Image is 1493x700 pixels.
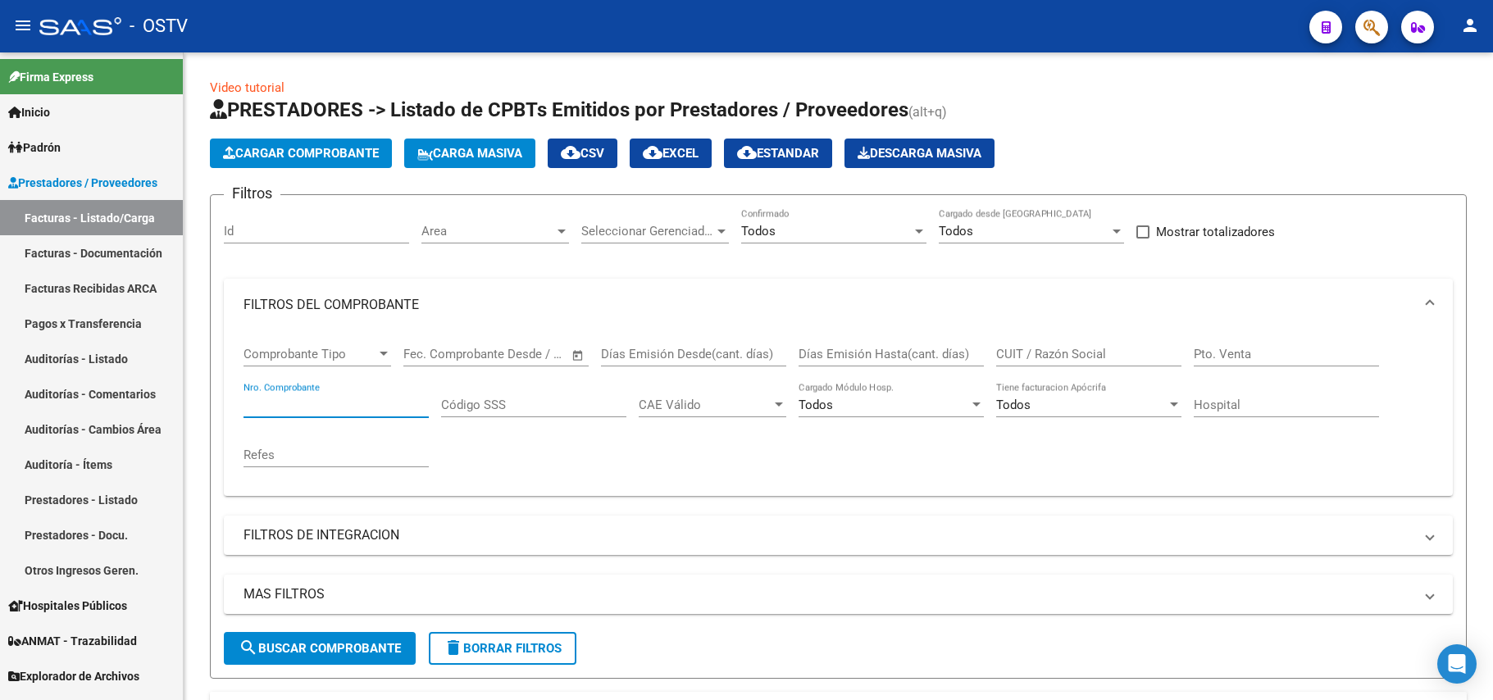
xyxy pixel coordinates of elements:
a: Video tutorial [210,80,284,95]
span: Todos [996,398,1031,412]
input: Fecha fin [485,347,564,361]
span: Area [421,224,554,239]
span: Estandar [737,146,819,161]
span: ANMAT - Trazabilidad [8,632,137,650]
mat-icon: search [239,638,258,657]
mat-expansion-panel-header: FILTROS DE INTEGRACION [224,516,1453,555]
span: Todos [939,224,973,239]
button: CSV [548,139,617,168]
span: Cargar Comprobante [223,146,379,161]
span: (alt+q) [908,104,947,120]
button: Descarga Masiva [844,139,995,168]
mat-icon: person [1460,16,1480,35]
span: Mostrar totalizadores [1156,222,1275,242]
button: Buscar Comprobante [224,632,416,665]
span: Inicio [8,103,50,121]
button: Estandar [724,139,832,168]
span: Buscar Comprobante [239,641,401,656]
span: Seleccionar Gerenciador [581,224,714,239]
mat-icon: cloud_download [737,143,757,162]
mat-icon: cloud_download [561,143,580,162]
span: Carga Masiva [417,146,522,161]
mat-expansion-panel-header: MAS FILTROS [224,575,1453,614]
span: Borrar Filtros [444,641,562,656]
span: Firma Express [8,68,93,86]
button: Carga Masiva [404,139,535,168]
button: EXCEL [630,139,712,168]
div: Open Intercom Messenger [1437,644,1477,684]
span: PRESTADORES -> Listado de CPBTs Emitidos por Prestadores / Proveedores [210,98,908,121]
h3: Filtros [224,182,280,205]
span: CAE Válido [639,398,772,412]
span: Comprobante Tipo [244,347,376,361]
button: Borrar Filtros [429,632,576,665]
mat-icon: cloud_download [643,143,662,162]
input: Fecha inicio [403,347,470,361]
span: Descarga Masiva [858,146,981,161]
mat-panel-title: FILTROS DE INTEGRACION [244,526,1413,544]
span: EXCEL [643,146,699,161]
span: Todos [799,398,833,412]
mat-icon: menu [13,16,33,35]
app-download-masive: Descarga masiva de comprobantes (adjuntos) [844,139,995,168]
span: Explorador de Archivos [8,667,139,685]
div: FILTROS DEL COMPROBANTE [224,331,1453,496]
mat-expansion-panel-header: FILTROS DEL COMPROBANTE [224,279,1453,331]
span: Todos [741,224,776,239]
button: Cargar Comprobante [210,139,392,168]
span: Padrón [8,139,61,157]
mat-panel-title: FILTROS DEL COMPROBANTE [244,296,1413,314]
button: Open calendar [569,346,588,365]
span: CSV [561,146,604,161]
mat-icon: delete [444,638,463,657]
mat-panel-title: MAS FILTROS [244,585,1413,603]
span: Prestadores / Proveedores [8,174,157,192]
span: - OSTV [130,8,188,44]
span: Hospitales Públicos [8,597,127,615]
